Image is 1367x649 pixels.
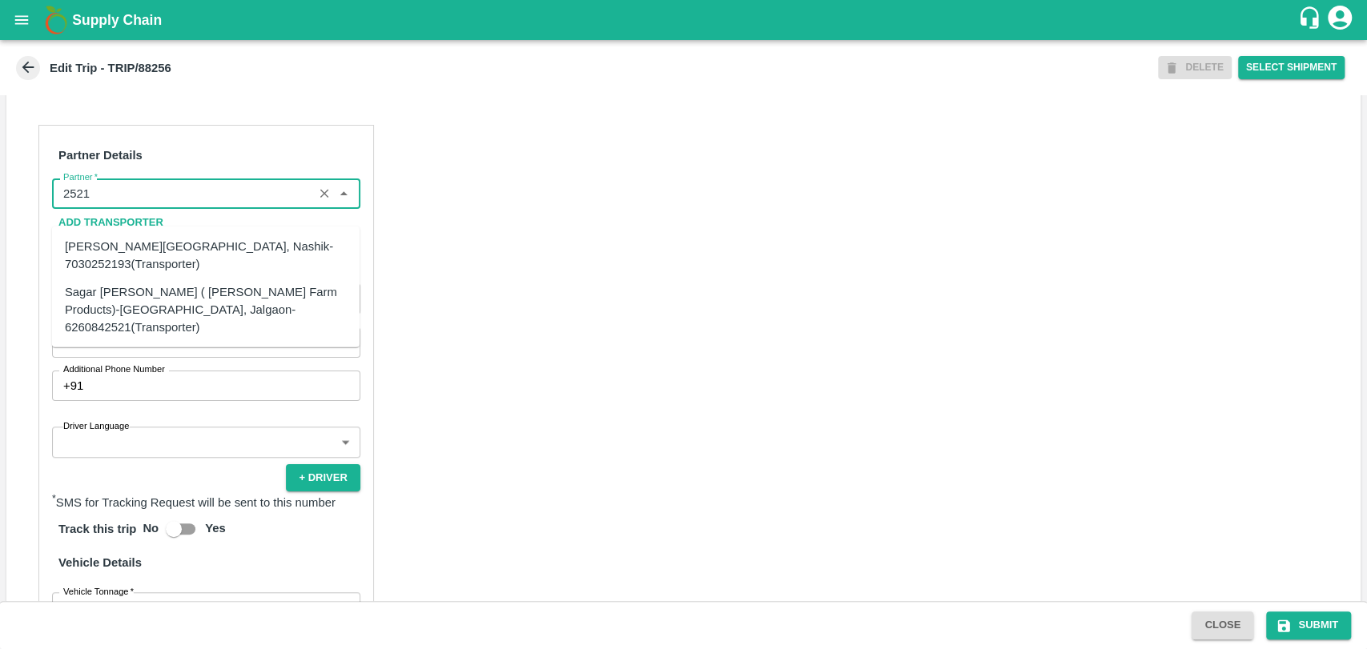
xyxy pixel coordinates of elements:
b: Yes [205,522,226,535]
button: open drawer [3,2,40,38]
p: No [143,519,159,537]
div: [PERSON_NAME][GEOGRAPHIC_DATA], Nashik-7030252193(Transporter) [65,238,347,274]
button: Add Transporter [52,209,170,237]
button: Submit [1266,611,1351,639]
h6: Track this trip [52,512,143,546]
button: Select Shipment [1238,56,1345,79]
label: Additional Phone Number [63,363,165,376]
strong: Vehicle Details [58,556,142,569]
button: + Driver [286,464,360,492]
a: Supply Chain [72,9,1297,31]
button: Close [1192,611,1253,639]
label: Driver Language [63,419,129,432]
label: Partner [63,171,98,184]
p: +91 [63,377,83,395]
img: logo [40,4,72,36]
button: Close [333,183,354,204]
input: Select Partner [57,183,308,204]
b: Edit Trip - TRIP/88256 [50,62,171,74]
label: Vehicle Tonnage [63,585,134,598]
p: SMS for Tracking Request will be sent to this number [52,491,360,511]
strong: Partner Details [58,149,143,162]
p: 8T [63,599,77,616]
div: customer-support [1297,6,1325,34]
div: Sagar [PERSON_NAME] ( [PERSON_NAME] Farm Products)-[GEOGRAPHIC_DATA], Jalgaon-6260842521(Transpor... [65,282,347,336]
div: account of current user [1325,3,1354,37]
button: Clear [314,183,336,205]
b: Supply Chain [72,12,162,28]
